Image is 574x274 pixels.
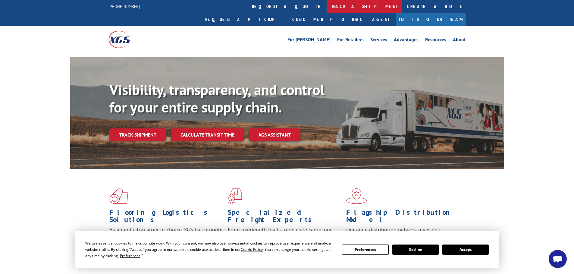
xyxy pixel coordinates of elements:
[171,128,244,141] a: Calculate transit time
[228,226,342,253] p: From overlength loads to delicate cargo, our experienced staff knows the best way to move your fr...
[288,13,366,26] a: Customer Portal
[287,37,331,44] a: For [PERSON_NAME]
[549,250,567,268] div: Open chat
[249,128,300,141] a: XGS ASSISTANT
[370,37,387,44] a: Services
[346,226,457,240] span: Our agile distribution network gives you nationwide inventory management on demand.
[392,245,439,255] button: Decline
[120,253,140,258] span: Preferences
[109,209,223,226] h1: Flooring Logistics Solutions
[346,188,367,204] img: xgs-icon-flagship-distribution-model-red
[425,37,446,44] a: Resources
[228,188,242,204] img: xgs-icon-focused-on-flooring-red
[85,240,335,259] div: We use essential cookies to make our site work. With your consent, we may also use non-essential ...
[109,188,128,204] img: xgs-icon-total-supply-chain-intelligence-red
[109,128,166,141] a: Track shipment
[108,3,140,9] a: [PHONE_NUMBER]
[453,37,466,44] a: About
[109,80,325,116] b: Visibility, transparency, and control for your entire supply chain.
[342,245,388,255] button: Preferences
[75,231,499,268] div: Cookie Consent Prompt
[201,13,288,26] a: Request a pickup
[442,245,489,255] button: Accept
[241,247,263,252] span: Cookie Policy
[396,13,466,26] a: Join Our Team
[366,13,396,26] a: Agent
[228,209,342,226] h1: Specialized Freight Experts
[337,37,364,44] a: For Retailers
[109,226,223,248] span: As an industry carrier of choice, XGS has brought innovation and dedication to flooring logistics...
[346,209,460,226] h1: Flagship Distribution Model
[394,37,419,44] a: Advantages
